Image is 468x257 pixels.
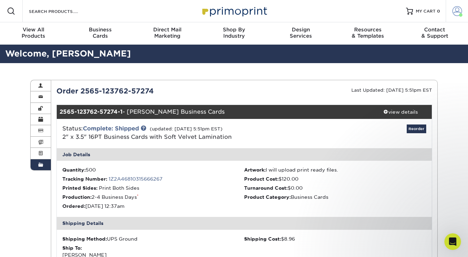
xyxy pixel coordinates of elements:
a: Contact& Support [401,22,468,45]
a: view details [369,105,432,119]
a: Shop ByIndustry [201,22,267,45]
span: Contact [401,27,468,33]
strong: Artwork: [244,167,266,173]
small: (updated: [DATE] 5:51pm EST) [150,126,223,131]
div: Industry [201,27,267,39]
strong: Tracking Number: [62,176,107,182]
div: - [PERSON_NAME] Business Cards [57,105,369,119]
input: SEARCH PRODUCTS..... [28,7,96,15]
strong: Quantity: [62,167,86,173]
a: Complete: Shipped [83,125,139,132]
div: Cards [67,27,134,39]
strong: 2565-123762-57274-1 [60,108,123,115]
iframe: Intercom live chat [444,233,461,250]
span: Print Both Sides [99,185,139,191]
div: view details [369,108,432,115]
span: Design [267,27,334,33]
li: $120.00 [244,175,426,182]
span: Resources [334,27,401,33]
li: [DATE] 12:37am [62,203,244,210]
a: Reorder [407,124,426,133]
div: $8.96 [244,235,426,242]
img: Primoprint [199,3,269,18]
strong: Shipping Method: [62,236,107,242]
div: & Support [401,27,468,39]
span: 0 [437,9,440,14]
li: $0.00 [244,184,426,191]
a: DesignServices [267,22,334,45]
strong: Ship To: [62,245,82,251]
strong: Product Category: [244,194,291,200]
div: UPS Ground [62,235,244,242]
div: Order 2565-123762-57274 [51,86,244,96]
div: Shipping Details [57,217,432,229]
div: & Templates [334,27,401,39]
strong: Production: [62,194,92,200]
strong: Printed Sides: [62,185,97,191]
a: BusinessCards [67,22,134,45]
li: Business Cards [244,194,426,201]
a: Direct MailMarketing [134,22,201,45]
strong: Turnaround Cost: [244,185,288,191]
li: I will upload print ready files. [244,166,426,173]
div: Services [267,27,334,39]
strong: Shipping Cost: [244,236,281,242]
strong: Ordered: [62,203,85,209]
a: 1Z2A46810315666267 [109,176,163,182]
li: 500 [62,166,244,173]
iframe: Google Customer Reviews [2,236,59,255]
span: Business [67,27,134,33]
strong: Product Cost: [244,176,279,182]
div: Job Details [57,148,432,161]
a: 2" x 3.5" 16PT Business Cards with Soft Velvet Lamination [62,134,232,140]
li: 2-4 Business Days [62,194,244,201]
span: Shop By [201,27,267,33]
small: Last Updated: [DATE] 5:51pm EST [351,88,432,93]
span: MY CART [416,8,436,14]
a: Resources& Templates [334,22,401,45]
span: Direct Mail [134,27,201,33]
div: Marketing [134,27,201,39]
div: Status: [57,124,307,141]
